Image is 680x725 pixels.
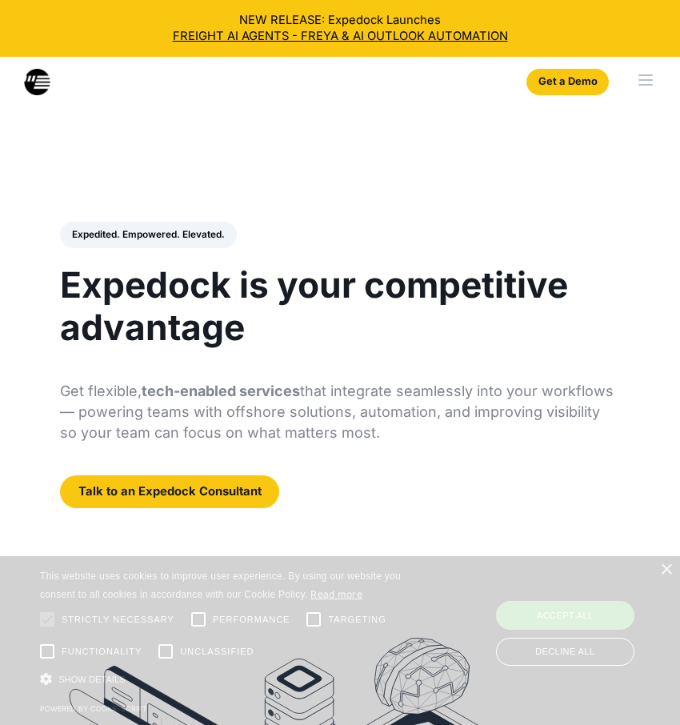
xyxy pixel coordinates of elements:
p: Get flexible, that integrate seamlessly into your workflows — powering teams with offshore soluti... [60,381,619,443]
div: menu [615,57,680,104]
div: Accept all [496,601,635,630]
span: Functionality [62,645,142,659]
div: Close [660,564,672,576]
div: NEW RELEASE: Expedock Launches [12,12,668,45]
span: Strictly necessary [62,613,174,627]
a: FREIGHT AI AGENTS - FREYA & AI OUTLOOK AUTOMATION [12,28,668,45]
a: Talk to an Expedock Consultant [60,475,278,508]
strong: tech-enabled services [142,383,300,399]
a: Get a Demo [526,69,610,95]
span: Performance [213,613,290,627]
h1: Expedock is your competitive advantage [60,264,619,349]
span: Targeting [328,613,386,627]
a: Read more [310,588,362,600]
div: Show details [40,670,430,691]
span: Show details [58,675,126,684]
a: Powered by cookie-script [40,704,147,713]
span: This website uses cookies to improve user experience. By using our website you consent to all coo... [40,571,401,600]
span: Unclassified [180,645,254,659]
div: Decline all [496,638,635,666]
